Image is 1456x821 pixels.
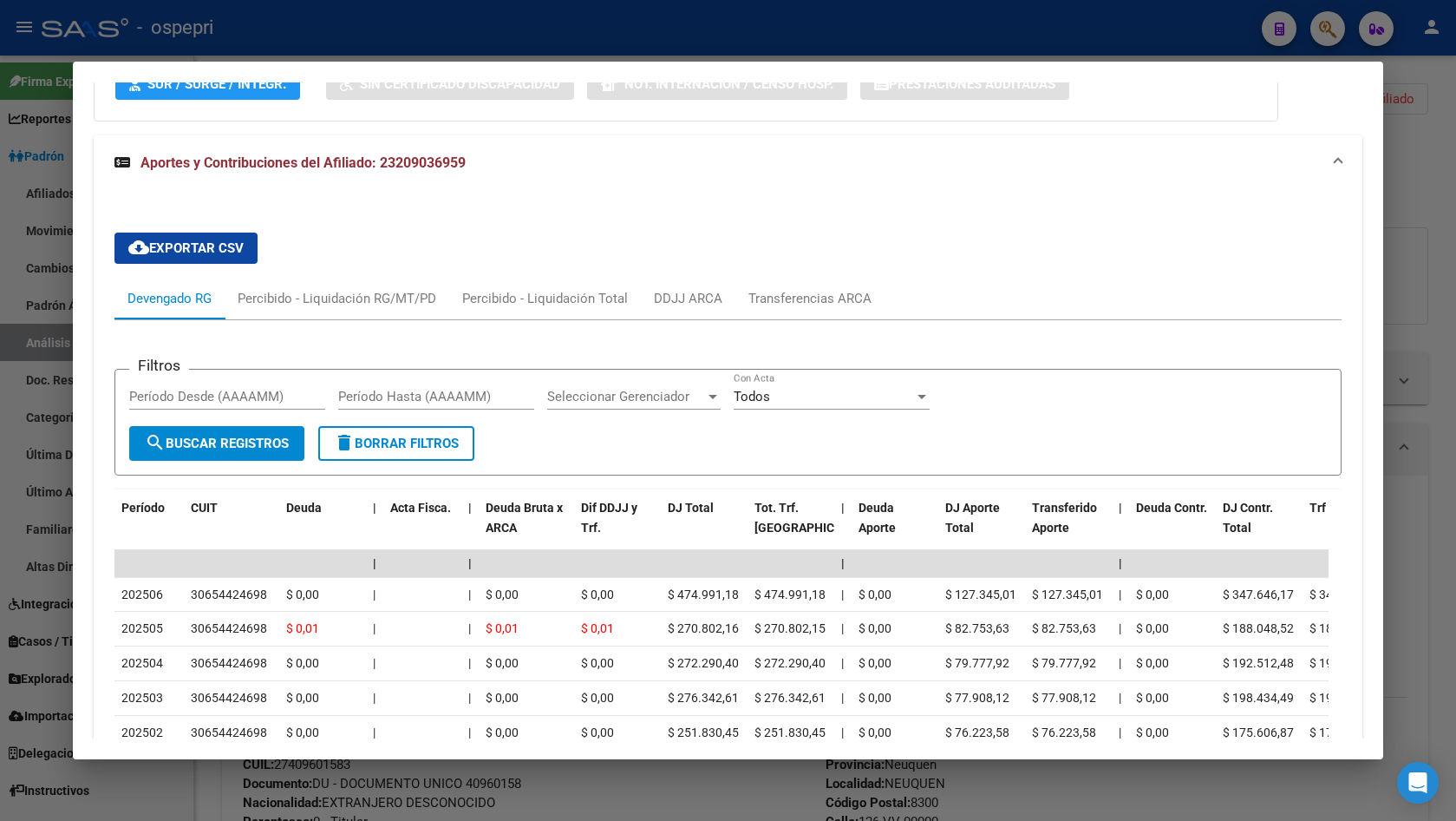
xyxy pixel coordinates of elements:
span: $ 0,00 [1136,656,1169,670]
span: $ 77.908,12 [1032,691,1096,705]
span: DJ Total [668,501,714,515]
span: | [468,621,471,635]
datatable-header-cell: Deuda Contr. [1129,489,1216,566]
span: | [841,621,844,635]
mat-icon: search [145,432,166,453]
span: $ 0,00 [286,588,319,601]
datatable-header-cell: Período [114,489,184,566]
span: $ 270.802,15 [754,621,826,635]
mat-icon: delete [334,432,355,453]
span: $ 272.290,40 [668,656,739,670]
span: | [373,656,375,670]
button: Prestaciones Auditadas [860,68,1069,100]
datatable-header-cell: Acta Fisca. [383,489,461,566]
div: 30654424698 [191,688,267,708]
span: $ 276.342,61 [754,691,826,705]
span: | [1119,588,1121,601]
span: | [841,556,845,570]
button: Not. Internacion / Censo Hosp. [587,68,847,100]
span: $ 0,00 [859,656,891,670]
span: | [1119,656,1121,670]
span: $ 175.606,87 [1309,726,1381,739]
datatable-header-cell: DJ Aporte Total [938,489,1025,566]
span: | [1119,691,1121,705]
span: | [1119,556,1122,570]
div: 30654424698 [191,723,267,743]
span: $ 127.345,01 [1032,588,1103,601]
button: Exportar CSV [114,233,258,264]
div: 30654424698 [191,585,267,605]
span: $ 474.991,18 [668,588,739,601]
span: | [841,726,844,739]
span: $ 82.753,63 [945,621,1009,635]
span: $ 79.777,92 [1032,656,1096,670]
span: Tot. Trf. [GEOGRAPHIC_DATA] [754,501,872,535]
span: $ 0,00 [859,691,891,705]
span: $ 251.830,45 [754,726,826,739]
span: $ 0,00 [581,691,614,705]
span: | [841,656,844,670]
span: Todos [734,389,770,404]
span: $ 0,01 [486,621,519,635]
span: $ 0,00 [486,588,519,601]
datatable-header-cell: Trf Contr. [1303,489,1389,566]
button: Buscar Registros [129,426,304,461]
datatable-header-cell: | [1112,489,1129,566]
datatable-header-cell: | [834,489,852,566]
span: 202502 [121,726,163,739]
span: Deuda Aporte [859,501,896,535]
span: | [468,556,472,570]
span: $ 0,00 [486,656,519,670]
span: $ 188.048,52 [1309,621,1381,635]
button: Borrar Filtros [318,426,474,461]
div: DDJJ ARCA [654,289,722,308]
span: 202503 [121,691,163,705]
span: 202505 [121,621,163,635]
mat-expansion-panel-header: Aportes y Contribuciones del Afiliado: 23209036959 [94,135,1362,191]
h3: Filtros [129,356,189,375]
span: Período [121,501,165,515]
span: $ 0,00 [1136,588,1169,601]
span: 202504 [121,656,163,670]
span: Trf Contr. [1309,501,1361,515]
span: $ 188.048,52 [1223,621,1294,635]
span: $ 175.606,87 [1223,726,1294,739]
div: Percibido - Liquidación RG/MT/PD [238,289,436,308]
span: Transferido Aporte [1032,501,1097,535]
span: $ 127.345,01 [945,588,1016,601]
span: $ 0,00 [1136,621,1169,635]
span: $ 0,00 [286,726,319,739]
span: $ 198.434,49 [1223,691,1294,705]
span: $ 0,00 [859,588,891,601]
span: 202506 [121,588,163,601]
span: DJ Aporte Total [945,501,1000,535]
datatable-header-cell: DJ Contr. Total [1216,489,1303,566]
div: Devengado RG [127,289,212,308]
datatable-header-cell: Deuda Aporte [852,489,938,566]
span: $ 77.908,12 [945,691,1009,705]
span: $ 192.512,48 [1309,656,1381,670]
span: DJ Contr. Total [1223,501,1273,535]
datatable-header-cell: DJ Total [661,489,748,566]
span: $ 0,01 [286,621,319,635]
span: $ 0,00 [286,656,319,670]
span: | [841,501,845,515]
span: $ 0,00 [581,656,614,670]
span: Dif DDJJ y Trf. [581,501,637,535]
span: $ 198.434,49 [1309,691,1381,705]
span: Deuda Contr. [1136,501,1207,515]
span: | [468,588,471,601]
span: Not. Internacion / Censo Hosp. [624,76,833,92]
datatable-header-cell: Transferido Aporte [1025,489,1112,566]
span: $ 347.646,17 [1223,588,1294,601]
span: Buscar Registros [145,436,289,451]
span: $ 82.753,63 [1032,621,1096,635]
span: Prestaciones Auditadas [889,76,1055,92]
span: | [373,621,375,635]
span: $ 0,01 [581,621,614,635]
span: $ 0,00 [859,621,891,635]
span: $ 76.223,58 [945,726,1009,739]
span: $ 347.646,17 [1309,588,1381,601]
div: Open Intercom Messenger [1397,762,1439,804]
span: $ 0,00 [486,691,519,705]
